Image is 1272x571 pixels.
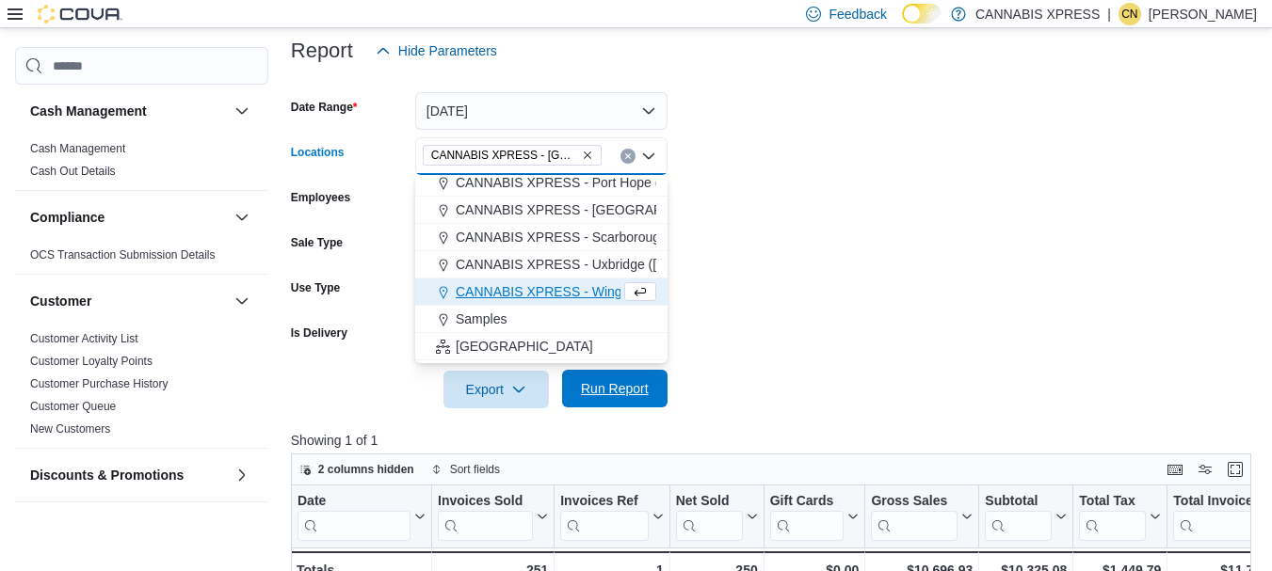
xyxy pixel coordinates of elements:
[30,400,116,413] a: Customer Queue
[30,208,105,227] h3: Compliance
[291,280,340,295] label: Use Type
[456,200,878,219] span: CANNABIS XPRESS - [GEOGRAPHIC_DATA] ([GEOGRAPHIC_DATA])
[450,462,500,477] span: Sort fields
[298,493,426,541] button: Date
[30,377,169,390] a: Customer Purchase History
[231,464,253,486] button: Discounts & Promotions
[560,493,648,511] div: Invoices Ref
[1079,493,1146,511] div: Total Tax
[291,100,358,115] label: Date Range
[30,399,116,414] span: Customer Queue
[431,146,578,165] span: CANNABIS XPRESS - [GEOGRAPHIC_DATA] ([GEOGRAPHIC_DATA])
[455,371,538,408] span: Export
[231,206,253,229] button: Compliance
[368,32,505,70] button: Hide Parameters
[30,355,153,368] a: Customer Loyalty Points
[871,493,973,541] button: Gross Sales
[560,493,663,541] button: Invoices Ref
[582,150,593,161] button: Remove CANNABIS XPRESS - Wasaga Beach (River Road West) from selection in this group
[30,248,216,262] a: OCS Transaction Submission Details
[415,251,668,278] button: CANNABIS XPRESS - Uxbridge ([GEOGRAPHIC_DATA])
[871,493,958,541] div: Gross Sales
[415,224,668,251] button: CANNABIS XPRESS - Scarborough ([GEOGRAPHIC_DATA])
[415,360,668,388] button: CANNABIS XPRESS - Cap-Pele (Acadie Road)
[456,228,817,246] span: CANNABIS XPRESS - Scarborough ([GEOGRAPHIC_DATA])
[1194,458,1216,481] button: Display options
[30,466,184,484] h3: Discounts & Promotions
[30,141,125,156] span: Cash Management
[769,493,859,541] button: Gift Cards
[298,493,411,541] div: Date
[398,41,497,60] span: Hide Parameters
[30,142,125,155] a: Cash Management
[30,421,110,436] span: New Customers
[871,493,958,511] div: Gross Sales
[423,145,602,166] span: CANNABIS XPRESS - Wasaga Beach (River Road West)
[675,493,742,511] div: Net Sold
[456,255,795,274] span: CANNABIS XPRESS - Uxbridge ([GEOGRAPHIC_DATA])
[560,493,648,541] div: Invoices Ref
[1119,3,1141,25] div: Carole Nicholas
[562,370,668,407] button: Run Report
[620,149,636,164] button: Clear input
[1173,493,1271,511] div: Total Invoiced
[292,458,422,481] button: 2 columns hidden
[291,325,347,341] label: Is Delivery
[975,3,1100,25] p: CANNABIS XPRESS
[1149,3,1257,25] p: [PERSON_NAME]
[38,5,122,24] img: Cova
[1079,493,1146,541] div: Total Tax
[30,466,227,484] button: Discounts & Promotions
[415,278,668,306] button: CANNABIS XPRESS - Wingham ([PERSON_NAME][GEOGRAPHIC_DATA])
[456,282,906,301] span: CANNABIS XPRESS - Wingham ([PERSON_NAME][GEOGRAPHIC_DATA])
[231,100,253,122] button: Cash Management
[291,190,350,205] label: Employees
[30,164,116,179] span: Cash Out Details
[675,493,757,541] button: Net Sold
[456,309,507,328] span: Samples
[985,493,1052,511] div: Subtotal
[581,379,649,398] span: Run Report
[30,102,147,120] h3: Cash Management
[318,462,414,477] span: 2 columns hidden
[291,431,1262,450] p: Showing 1 of 1
[456,173,807,192] span: CANNABIS XPRESS - Port Hope ([PERSON_NAME] Drive)
[902,4,942,24] input: Dark Mode
[1164,458,1186,481] button: Keyboard shortcuts
[30,102,227,120] button: Cash Management
[985,493,1052,541] div: Subtotal
[291,145,345,160] label: Locations
[415,306,668,333] button: Samples
[985,493,1067,541] button: Subtotal
[15,244,268,274] div: Compliance
[415,333,668,360] button: [GEOGRAPHIC_DATA]
[1121,3,1137,25] span: CN
[231,290,253,312] button: Customer
[30,376,169,391] span: Customer Purchase History
[30,165,116,178] a: Cash Out Details
[415,197,668,224] button: CANNABIS XPRESS - [GEOGRAPHIC_DATA] ([GEOGRAPHIC_DATA])
[30,332,138,345] a: Customer Activity List
[769,493,844,541] div: Gift Card Sales
[1173,493,1271,541] div: Total Invoiced
[15,327,268,448] div: Customer
[30,208,227,227] button: Compliance
[30,354,153,369] span: Customer Loyalty Points
[675,493,742,541] div: Net Sold
[641,149,656,164] button: Close list of options
[30,422,110,436] a: New Customers
[438,493,533,541] div: Invoices Sold
[291,235,343,250] label: Sale Type
[443,371,549,408] button: Export
[30,292,227,310] button: Customer
[438,493,548,541] button: Invoices Sold
[1079,493,1161,541] button: Total Tax
[829,5,886,24] span: Feedback
[438,493,533,511] div: Invoices Sold
[415,92,668,130] button: [DATE]
[1107,3,1111,25] p: |
[415,169,668,197] button: CANNABIS XPRESS - Port Hope ([PERSON_NAME] Drive)
[291,40,353,62] h3: Report
[30,292,91,310] h3: Customer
